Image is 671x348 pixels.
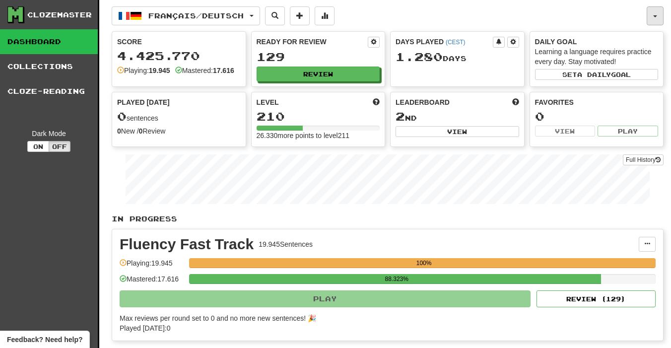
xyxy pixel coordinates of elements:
button: Search sentences [265,6,285,25]
div: 88.323% [192,274,601,284]
div: Learning a language requires practice every day. Stay motivated! [535,47,659,67]
button: Add sentence to collection [290,6,310,25]
span: Played [DATE]: 0 [120,324,170,332]
div: 210 [257,110,380,123]
button: Play [598,126,658,137]
div: Day s [396,51,519,64]
span: Level [257,97,279,107]
span: Open feedback widget [7,335,82,345]
div: Mastered: 17.616 [120,274,184,290]
div: 4.425.770 [117,50,241,62]
span: This week in points, UTC [512,97,519,107]
div: Clozemaster [27,10,92,20]
div: nd [396,110,519,123]
div: Fluency Fast Track [120,237,254,252]
div: 19.945 Sentences [259,239,313,249]
button: Review [257,67,380,81]
p: In Progress [112,214,664,224]
button: Play [120,290,531,307]
a: (CEST) [446,39,466,46]
button: Review (129) [537,290,656,307]
strong: 0 [117,127,121,135]
span: Français / Deutsch [148,11,244,20]
span: Played [DATE] [117,97,170,107]
div: Daily Goal [535,37,659,47]
button: View [535,126,596,137]
div: Mastered: [175,66,234,75]
div: 26.330 more points to level 211 [257,131,380,140]
div: Favorites [535,97,659,107]
button: On [27,141,49,152]
div: Dark Mode [7,129,90,139]
button: Off [49,141,70,152]
button: Français/Deutsch [112,6,260,25]
div: Playing: [117,66,170,75]
span: Score more points to level up [373,97,380,107]
span: 2 [396,109,405,123]
strong: 17.616 [213,67,234,74]
button: View [396,126,519,137]
div: Days Played [396,37,493,47]
span: 0 [117,109,127,123]
div: New / Review [117,126,241,136]
button: More stats [315,6,335,25]
strong: 19.945 [149,67,170,74]
div: 0 [535,110,659,123]
a: Full History [623,154,664,165]
div: 100% [192,258,656,268]
span: 1.280 [396,50,443,64]
div: Playing: 19.945 [120,258,184,275]
div: 129 [257,51,380,63]
span: a daily [577,71,611,78]
div: sentences [117,110,241,123]
div: Score [117,37,241,47]
div: Max reviews per round set to 0 and no more new sentences! 🎉 [120,313,650,323]
strong: 0 [139,127,143,135]
span: Leaderboard [396,97,450,107]
div: Ready for Review [257,37,368,47]
button: Seta dailygoal [535,69,659,80]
